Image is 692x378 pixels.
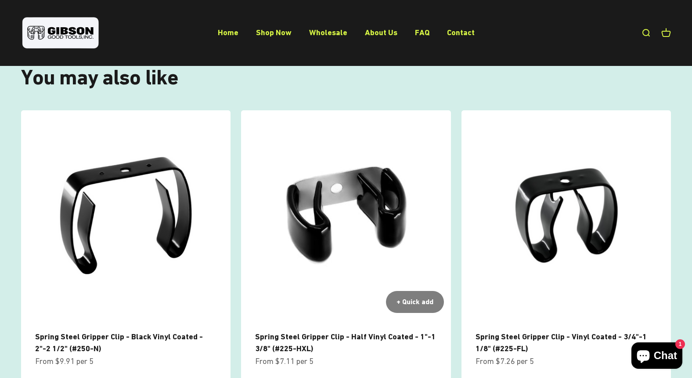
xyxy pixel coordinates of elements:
a: Contact [447,28,475,37]
split-lines: You may also like [21,65,178,89]
a: About Us [365,28,397,37]
img: close up of a spring steel gripper clip, tool clip, durable, secure holding, Excellent corrosion ... [241,110,451,320]
a: Wholesale [309,28,347,37]
a: Spring Steel Gripper Clip - Black Vinyl Coated - 2"-2 1/2" (#250-N) [35,332,203,353]
sale-price: From $7.26 per 5 [476,355,534,368]
inbox-online-store-chat: Shopify online store chat [629,342,685,371]
button: + Quick add [386,291,444,313]
a: Spring Steel Gripper Clip - Half Vinyl Coated - 1"-1 3/8" (#225-HXL) [255,332,436,353]
a: Home [218,28,238,37]
a: Spring Steel Gripper Clip - Vinyl Coated - 3/4"-1 1/8" (#225-FL) [476,332,647,353]
a: FAQ [415,28,429,37]
sale-price: From $7.11 per 5 [255,355,314,368]
a: Shop Now [256,28,292,37]
div: + Quick add [396,296,433,308]
sale-price: From $9.91 per 5 [35,355,94,368]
